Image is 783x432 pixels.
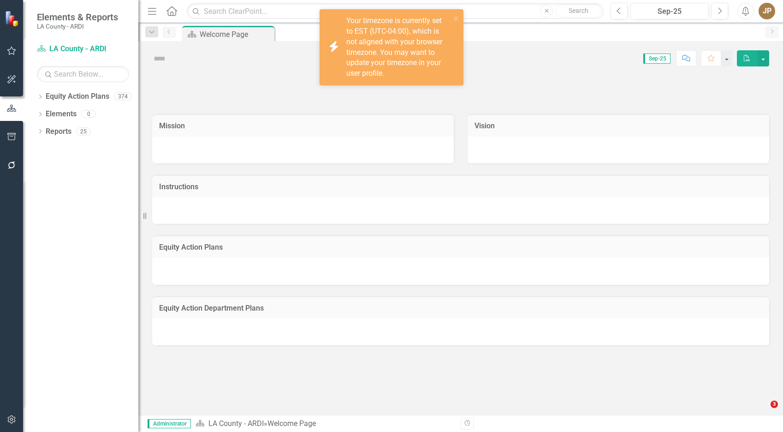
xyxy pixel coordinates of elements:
[555,5,601,18] button: Search
[37,23,118,30] small: LA County - ARDI
[114,93,132,101] div: 374
[634,6,706,17] div: Sep-25
[46,91,109,102] a: Equity Action Plans
[148,419,191,428] span: Administrator
[46,126,71,137] a: Reports
[759,3,775,19] button: JP
[267,419,316,428] div: Welcome Page
[76,127,91,135] div: 25
[200,29,272,40] div: Welcome Page
[5,10,21,27] img: ClearPoint Strategy
[346,16,451,79] div: Your timezone is currently set to EST (UTC-04:00), which is not aligned with your browser timezon...
[37,44,129,54] a: LA County - ARDI
[187,3,604,19] input: Search ClearPoint...
[159,183,762,191] h3: Instructions
[46,109,77,120] a: Elements
[208,419,264,428] a: LA County - ARDI
[81,110,96,118] div: 0
[152,51,167,66] img: Not Defined
[159,122,447,130] h3: Mission
[453,13,460,24] button: close
[630,3,709,19] button: Sep-25
[159,304,762,312] h3: Equity Action Department Plans
[159,243,762,252] h3: Equity Action Plans
[569,7,588,14] span: Search
[752,401,774,423] iframe: Intercom live chat
[475,122,762,130] h3: Vision
[37,12,118,23] span: Elements & Reports
[196,419,454,429] div: »
[771,401,778,408] span: 3
[37,66,129,82] input: Search Below...
[643,54,670,64] span: Sep-25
